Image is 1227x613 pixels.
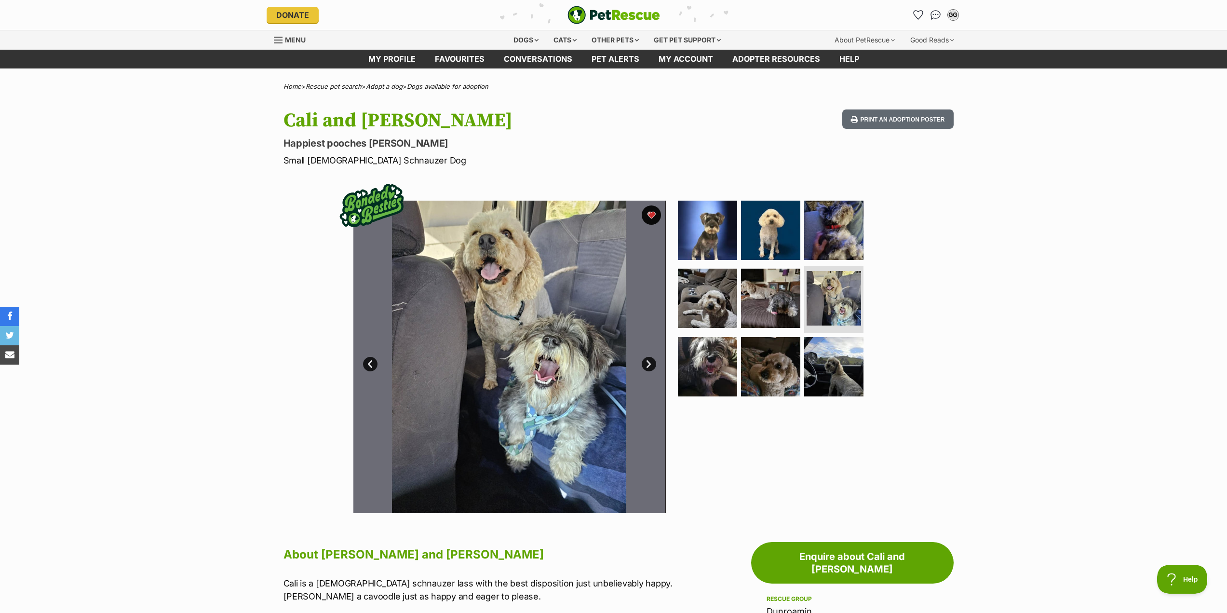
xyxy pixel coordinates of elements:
a: My profile [359,50,425,68]
a: Next [642,357,656,371]
a: Donate [267,7,319,23]
img: Photo of Cali And Theo [353,201,665,513]
p: Small [DEMOGRAPHIC_DATA] Schnauzer Dog [283,154,691,167]
a: Menu [274,30,312,48]
button: My account [945,7,961,23]
p: Happiest pooches [PERSON_NAME] [283,136,691,150]
a: Pet alerts [582,50,649,68]
img: Photo of Cali And Theo [807,271,861,326]
div: > > > [259,83,968,90]
a: Conversations [928,7,944,23]
img: Photo of Cali And Theo [804,337,863,396]
span: Menu [285,36,306,44]
div: Other pets [585,30,646,50]
a: PetRescue [567,6,660,24]
img: logo-e224e6f780fb5917bec1dbf3a21bbac754714ae5b6737aabdf751b685950b380.svg [567,6,660,24]
div: Dogs [507,30,545,50]
a: My account [649,50,723,68]
div: Rescue group [767,595,938,603]
div: Good Reads [903,30,961,50]
h1: Cali and [PERSON_NAME] [283,109,691,132]
a: Favourites [425,50,494,68]
a: Enquire about Cali and [PERSON_NAME] [751,542,954,584]
img: Photo of Cali And Theo [665,201,978,513]
img: Photo of Cali And Theo [741,201,800,260]
a: Dogs available for adoption [407,82,488,90]
button: Print an adoption poster [842,109,953,129]
img: chat-41dd97257d64d25036548639549fe6c8038ab92f7586957e7f3b1b290dea8141.svg [930,10,941,20]
img: bonded besties [333,167,410,244]
img: Photo of Cali And Theo [678,201,737,260]
div: About PetRescue [828,30,902,50]
a: conversations [494,50,582,68]
img: Photo of Cali And Theo [678,269,737,328]
a: Home [283,82,301,90]
iframe: Help Scout Beacon - Open [1157,565,1208,594]
button: favourite [642,205,661,225]
p: Cali is a [DEMOGRAPHIC_DATA] schnauzer lass with the best disposition just unbelievably happy. [P... [283,577,682,603]
img: Photo of Cali And Theo [741,337,800,396]
a: Help [830,50,869,68]
a: Prev [363,357,378,371]
a: Adopt a dog [366,82,403,90]
div: Get pet support [647,30,728,50]
div: Cats [547,30,583,50]
ul: Account quick links [911,7,961,23]
img: Photo of Cali And Theo [678,337,737,396]
a: Rescue pet search [306,82,362,90]
a: Favourites [911,7,926,23]
a: Adopter resources [723,50,830,68]
h2: About [PERSON_NAME] and [PERSON_NAME] [283,544,682,565]
div: GG [948,10,958,20]
img: Photo of Cali And Theo [741,269,800,328]
img: Photo of Cali And Theo [804,201,863,260]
